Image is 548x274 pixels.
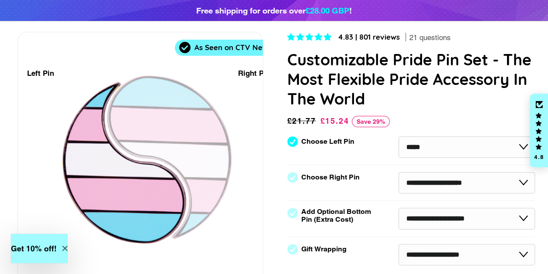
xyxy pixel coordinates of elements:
span: £28.00 GBP [306,6,349,15]
div: Free shipping for orders over ! [196,4,352,17]
div: Click to open Judge.me floating reviews tab [530,94,548,168]
span: 4.83 stars [287,33,334,41]
span: Save 29% [352,116,390,127]
div: Right Pin [238,68,270,79]
span: £15.24 [320,116,349,125]
label: Add Optional Bottom Pin (Extra Cost) [301,208,374,223]
span: 4.83 | 801 reviews [338,32,400,41]
label: Choose Right Pin [301,173,360,181]
div: 4.8 [534,154,544,160]
label: Gift Wrapping [301,245,347,253]
span: £21.77 [287,115,318,127]
span: 21 questions [409,33,451,43]
label: Choose Left Pin [301,138,354,145]
h1: Customizable Pride Pin Set - The Most Flexible Pride Accessory In The World [287,50,535,108]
